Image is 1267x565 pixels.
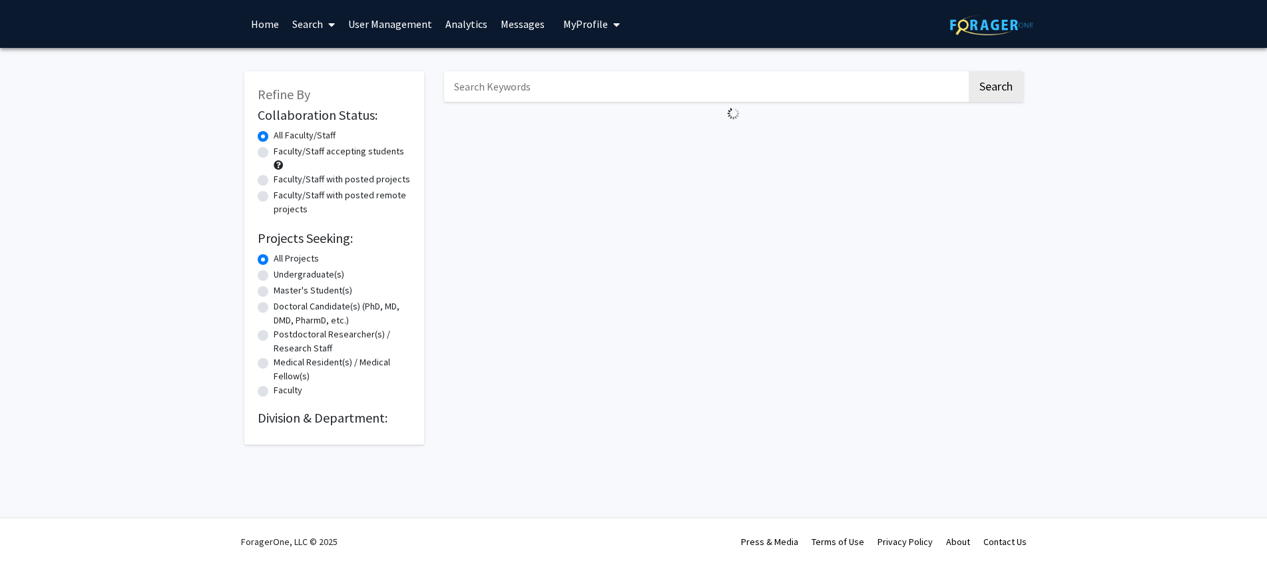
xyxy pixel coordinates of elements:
[274,252,319,266] label: All Projects
[274,283,352,297] label: Master's Student(s)
[342,1,439,47] a: User Management
[274,355,411,383] label: Medical Resident(s) / Medical Fellow(s)
[274,128,336,142] label: All Faculty/Staff
[812,536,864,548] a: Terms of Use
[244,1,286,47] a: Home
[274,268,344,282] label: Undergraduate(s)
[722,102,745,125] img: Loading
[494,1,551,47] a: Messages
[878,536,933,548] a: Privacy Policy
[946,536,970,548] a: About
[258,230,411,246] h2: Projects Seeking:
[274,144,404,158] label: Faculty/Staff accepting students
[274,172,410,186] label: Faculty/Staff with posted projects
[741,536,798,548] a: Press & Media
[274,188,411,216] label: Faculty/Staff with posted remote projects
[969,71,1023,102] button: Search
[274,383,302,397] label: Faculty
[258,86,310,102] span: Refine By
[274,327,411,355] label: Postdoctoral Researcher(s) / Research Staff
[258,410,411,426] h2: Division & Department:
[258,107,411,123] h2: Collaboration Status:
[563,17,608,31] span: My Profile
[444,125,1023,156] nav: Page navigation
[444,71,967,102] input: Search Keywords
[983,536,1027,548] a: Contact Us
[439,1,494,47] a: Analytics
[241,518,338,565] div: ForagerOne, LLC © 2025
[286,1,342,47] a: Search
[950,15,1033,35] img: ForagerOne Logo
[274,299,411,327] label: Doctoral Candidate(s) (PhD, MD, DMD, PharmD, etc.)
